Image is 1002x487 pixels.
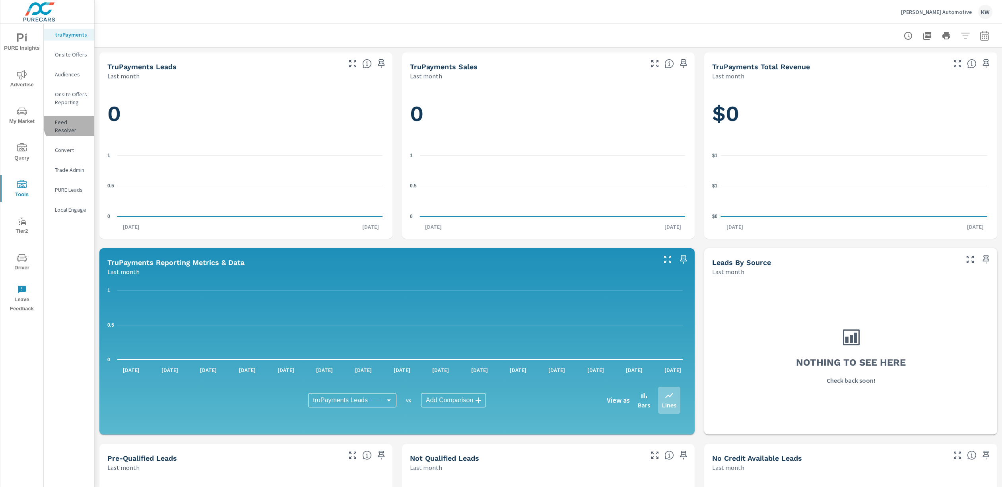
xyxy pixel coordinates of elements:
p: [DATE] [117,223,145,231]
text: $0 [712,214,718,219]
text: 0 [410,214,413,219]
span: A basic review has been done and approved the credit worthiness of the lead by the configured cre... [362,450,372,460]
h5: No Credit Available Leads [712,454,802,462]
p: Last month [107,463,140,472]
p: [DATE] [388,366,416,374]
button: Make Fullscreen [951,57,964,70]
button: Make Fullscreen [649,57,661,70]
p: [DATE] [659,366,687,374]
span: Advertise [3,70,41,90]
p: Last month [712,71,744,81]
p: [DATE] [582,366,610,374]
text: $1 [712,153,718,158]
p: Last month [107,267,140,277]
p: [DATE] [156,366,184,374]
div: Add Comparison [421,393,486,407]
div: nav menu [0,24,43,317]
h1: $0 [712,100,989,127]
p: Lines [662,400,676,410]
span: Number of sales matched to a truPayments lead. [Source: This data is sourced from the dealer's DM... [664,59,674,68]
button: Make Fullscreen [346,449,359,462]
p: [DATE] [721,223,749,231]
h6: View as [607,396,630,404]
button: Make Fullscreen [951,449,964,462]
h5: Not Qualified Leads [410,454,479,462]
p: Last month [410,71,442,81]
span: A lead that has been submitted but has not gone through the credit application process. [967,450,977,460]
text: 0 [107,357,110,362]
p: vs [396,397,421,404]
span: PURE Insights [3,33,41,53]
p: Audiences [55,70,88,78]
p: [DATE] [659,223,687,231]
p: [DATE] [961,223,989,231]
span: Total revenue from sales matched to a truPayments lead. [Source: This data is sourced from the de... [967,59,977,68]
button: Print Report [938,28,954,44]
button: Select Date Range [977,28,992,44]
p: [DATE] [543,366,571,374]
span: The number of truPayments leads. [362,59,372,68]
p: Check back soon! [827,376,875,385]
text: 0.5 [107,183,114,189]
span: Driver [3,253,41,273]
button: "Export Report to PDF" [919,28,935,44]
p: Feed Resolver [55,118,88,134]
h5: Leads By Source [712,258,771,267]
div: Onsite Offers Reporting [44,88,94,108]
p: [DATE] [311,366,338,374]
span: Save this to your personalized report [375,57,388,70]
span: Add Comparison [426,396,473,404]
p: Trade Admin [55,166,88,174]
text: $1 [712,183,718,189]
p: Onsite Offers Reporting [55,90,88,106]
div: PURE Leads [44,184,94,196]
span: Save this to your personalized report [677,449,690,462]
p: [DATE] [620,366,648,374]
p: [DATE] [419,223,447,231]
p: [DATE] [466,366,493,374]
span: Tools [3,180,41,199]
h1: 0 [410,100,687,127]
span: Save this to your personalized report [677,253,690,266]
p: PURE Leads [55,186,88,194]
div: truPayments Leads [308,393,396,407]
text: 0.5 [410,183,417,189]
div: Audiences [44,68,94,80]
h5: truPayments Leads [107,62,177,71]
span: My Market [3,107,41,126]
button: Make Fullscreen [661,253,674,266]
h5: truPayments Total Revenue [712,62,810,71]
p: Local Engage [55,206,88,214]
p: Last month [410,463,442,472]
span: Tier2 [3,216,41,236]
p: Convert [55,146,88,154]
button: Make Fullscreen [964,253,977,266]
button: Make Fullscreen [649,449,661,462]
h1: 0 [107,100,384,127]
h5: Pre-Qualified Leads [107,454,177,462]
div: Trade Admin [44,164,94,176]
p: [DATE] [233,366,261,374]
p: [DATE] [194,366,222,374]
p: [DATE] [350,366,377,374]
p: Last month [712,463,744,472]
span: Leave Feedback [3,285,41,314]
p: [DATE] [117,366,145,374]
p: [DATE] [504,366,532,374]
h3: Nothing to see here [796,356,906,369]
h5: truPayments Reporting Metrics & Data [107,258,245,267]
span: Save this to your personalized report [677,57,690,70]
button: Make Fullscreen [346,57,359,70]
p: [DATE] [357,223,384,231]
p: [PERSON_NAME] Automotive [901,8,972,16]
text: 1 [107,288,110,293]
div: KW [978,5,992,19]
p: [DATE] [272,366,300,374]
p: Last month [712,267,744,277]
span: Save this to your personalized report [980,449,992,462]
span: truPayments Leads [313,396,368,404]
span: Query [3,143,41,163]
p: [DATE] [427,366,454,374]
span: A basic review has been done and has not approved the credit worthiness of the lead by the config... [664,450,674,460]
span: Save this to your personalized report [980,57,992,70]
